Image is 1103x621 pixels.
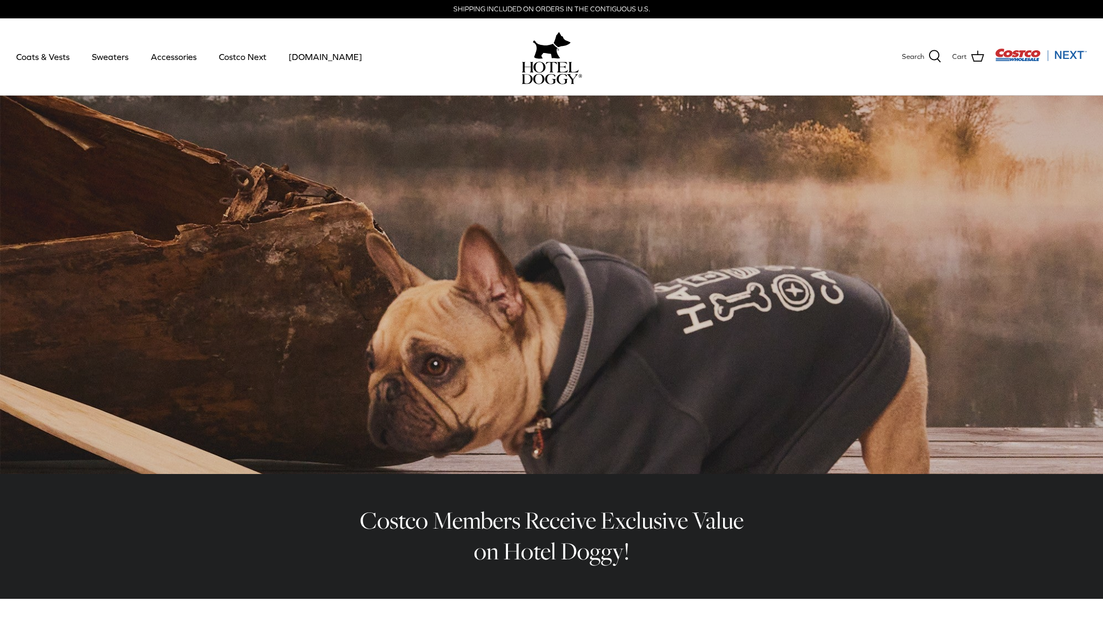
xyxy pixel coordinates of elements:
[209,38,276,75] a: Costco Next
[522,29,582,84] a: hoteldoggy.com hoteldoggycom
[352,505,752,566] h2: Costco Members Receive Exclusive Value on Hotel Doggy!
[279,38,372,75] a: [DOMAIN_NAME]
[522,62,582,84] img: hoteldoggycom
[533,29,571,62] img: hoteldoggy.com
[952,51,967,63] span: Cart
[902,51,924,63] span: Search
[141,38,206,75] a: Accessories
[6,38,79,75] a: Coats & Vests
[952,50,984,64] a: Cart
[82,38,138,75] a: Sweaters
[902,50,941,64] a: Search
[995,48,1087,62] img: Costco Next
[995,55,1087,63] a: Visit Costco Next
